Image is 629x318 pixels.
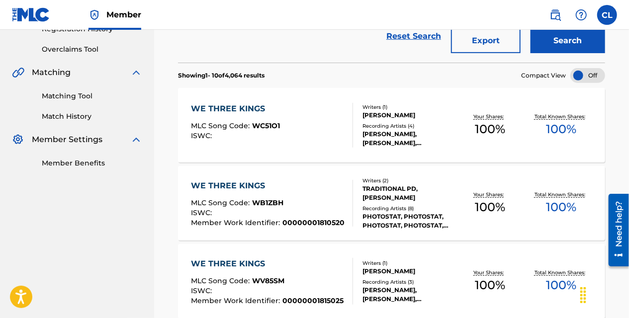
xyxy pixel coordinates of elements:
[362,212,454,230] div: PHOTOSTAT, PHOTOSTAT, PHOTOSTAT, PHOTOSTAT, PHOTOSTAT
[32,67,71,79] span: Matching
[362,286,454,304] div: [PERSON_NAME], [PERSON_NAME], [PERSON_NAME]
[191,258,344,270] div: WE THREE KINGS
[191,180,345,192] div: WE THREE KINGS
[252,276,284,285] span: WV85SM
[252,121,280,130] span: WC51O1
[191,121,252,130] span: MLC Song Code :
[42,44,142,55] a: Overclaims Tool
[575,280,591,310] div: Drag
[191,218,282,227] span: Member Work Identifier :
[12,67,24,79] img: Matching
[545,5,565,25] a: Public Search
[546,120,576,138] span: 100 %
[130,134,142,146] img: expand
[475,198,505,216] span: 100 %
[42,91,142,101] a: Matching Tool
[362,130,454,148] div: [PERSON_NAME], [PERSON_NAME], [PERSON_NAME], [PERSON_NAME]
[474,269,507,276] p: Your Shares:
[362,122,454,130] div: Recording Artists ( 4 )
[601,190,629,270] iframe: Resource Center
[191,131,214,140] span: ISWC :
[362,205,454,212] div: Recording Artists ( 8 )
[475,276,505,294] span: 100 %
[381,25,446,47] a: Reset Search
[362,177,454,184] div: Writers ( 2 )
[89,9,100,21] img: Top Rightsholder
[42,111,142,122] a: Match History
[178,166,605,240] a: WE THREE KINGSMLC Song Code:WB1ZBHISWC:Member Work Identifier:00000001810520Writers (2)TRADITIONA...
[549,9,561,21] img: search
[571,5,591,25] div: Help
[106,9,141,20] span: Member
[191,276,252,285] span: MLC Song Code :
[362,103,454,111] div: Writers ( 1 )
[362,267,454,276] div: [PERSON_NAME]
[12,134,24,146] img: Member Settings
[535,191,588,198] p: Total Known Shares:
[12,7,50,22] img: MLC Logo
[451,28,521,53] button: Export
[252,198,283,207] span: WB1ZBH
[282,296,344,305] span: 00000001815025
[191,296,282,305] span: Member Work Identifier :
[535,269,588,276] p: Total Known Shares:
[546,198,576,216] span: 100 %
[362,184,454,202] div: TRADITIONAL PD, [PERSON_NAME]
[474,191,507,198] p: Your Shares:
[575,9,587,21] img: help
[362,111,454,120] div: [PERSON_NAME]
[130,67,142,79] img: expand
[191,198,252,207] span: MLC Song Code :
[282,218,345,227] span: 00000001810520
[474,113,507,120] p: Your Shares:
[475,120,505,138] span: 100 %
[191,103,280,115] div: WE THREE KINGS
[579,270,629,318] iframe: Chat Widget
[362,259,454,267] div: Writers ( 1 )
[535,113,588,120] p: Total Known Shares:
[191,208,214,217] span: ISWC :
[178,71,265,80] p: Showing 1 - 10 of 4,064 results
[546,276,576,294] span: 100 %
[597,5,617,25] div: User Menu
[362,278,454,286] div: Recording Artists ( 3 )
[42,158,142,168] a: Member Benefits
[178,88,605,162] a: WE THREE KINGSMLC Song Code:WC51O1ISWC:Writers (1)[PERSON_NAME]Recording Artists (4)[PERSON_NAME]...
[32,134,102,146] span: Member Settings
[521,71,566,80] span: Compact View
[531,28,605,53] button: Search
[191,286,214,295] span: ISWC :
